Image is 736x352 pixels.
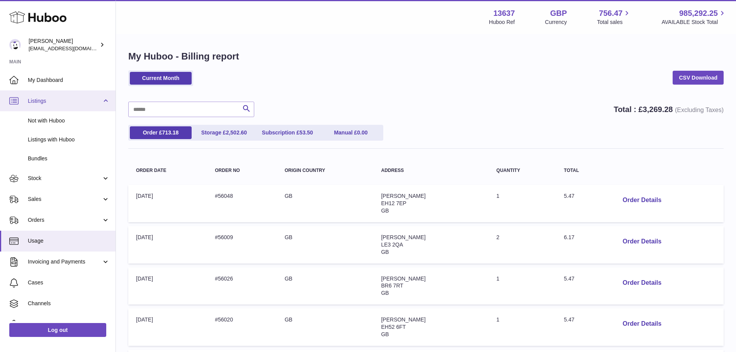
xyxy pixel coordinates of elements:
[673,71,724,85] a: CSV Download
[489,267,556,305] td: 1
[556,160,609,181] th: Total
[28,97,102,105] span: Listings
[564,234,575,240] span: 6.17
[28,300,110,307] span: Channels
[597,8,631,26] a: 756.47 Total sales
[29,45,114,51] span: [EMAIL_ADDRESS][DOMAIN_NAME]
[564,316,575,323] span: 5.47
[643,105,673,114] span: 3,269.28
[381,290,389,296] span: GB
[28,175,102,182] span: Stock
[128,226,207,264] td: [DATE]
[28,237,110,245] span: Usage
[130,126,192,139] a: Order £713.18
[277,267,374,305] td: GB
[130,72,192,85] a: Current Month
[381,324,406,330] span: EH52 6FT
[614,105,724,114] strong: Total : £
[277,308,374,346] td: GB
[489,160,556,181] th: Quantity
[277,226,374,264] td: GB
[277,160,374,181] th: Origin Country
[277,185,374,222] td: GB
[226,129,247,136] span: 2,502.60
[28,196,102,203] span: Sales
[564,193,575,199] span: 5.47
[128,185,207,222] td: [DATE]
[493,8,515,19] strong: 13637
[564,275,575,282] span: 5.47
[489,308,556,346] td: 1
[381,249,389,255] span: GB
[550,8,567,19] strong: GBP
[207,267,277,305] td: #56026
[489,19,515,26] div: Huboo Ref
[28,77,110,84] span: My Dashboard
[162,129,178,136] span: 713.18
[128,308,207,346] td: [DATE]
[193,126,255,139] a: Storage £2,502.60
[597,19,631,26] span: Total sales
[207,185,277,222] td: #56048
[28,279,110,286] span: Cases
[257,126,318,139] a: Subscription £53.50
[489,185,556,222] td: 1
[28,155,110,162] span: Bundles
[29,37,98,52] div: [PERSON_NAME]
[320,126,382,139] a: Manual £0.00
[599,8,622,19] span: 756.47
[373,160,488,181] th: Address
[381,200,406,206] span: EH12 7EP
[617,234,668,250] button: Order Details
[679,8,718,19] span: 985,292.25
[617,275,668,291] button: Order Details
[489,226,556,264] td: 2
[9,323,106,337] a: Log out
[28,117,110,124] span: Not with Huboo
[675,107,724,113] span: (Excluding Taxes)
[381,241,403,248] span: LE3 2QA
[661,8,727,26] a: 985,292.25 AVAILABLE Stock Total
[28,258,102,265] span: Invoicing and Payments
[9,39,21,51] img: internalAdmin-13637@internal.huboo.com
[617,192,668,208] button: Order Details
[661,19,727,26] span: AVAILABLE Stock Total
[299,129,313,136] span: 53.50
[207,226,277,264] td: #56009
[207,308,277,346] td: #56020
[357,129,367,136] span: 0.00
[128,160,207,181] th: Order Date
[28,321,110,328] span: Settings
[545,19,567,26] div: Currency
[381,234,425,240] span: [PERSON_NAME]
[207,160,277,181] th: Order no
[28,216,102,224] span: Orders
[381,207,389,214] span: GB
[128,50,724,63] h1: My Huboo - Billing report
[381,316,425,323] span: [PERSON_NAME]
[381,282,403,289] span: BR6 7RT
[617,316,668,332] button: Order Details
[381,193,425,199] span: [PERSON_NAME]
[128,267,207,305] td: [DATE]
[28,136,110,143] span: Listings with Huboo
[381,275,425,282] span: [PERSON_NAME]
[381,331,389,337] span: GB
